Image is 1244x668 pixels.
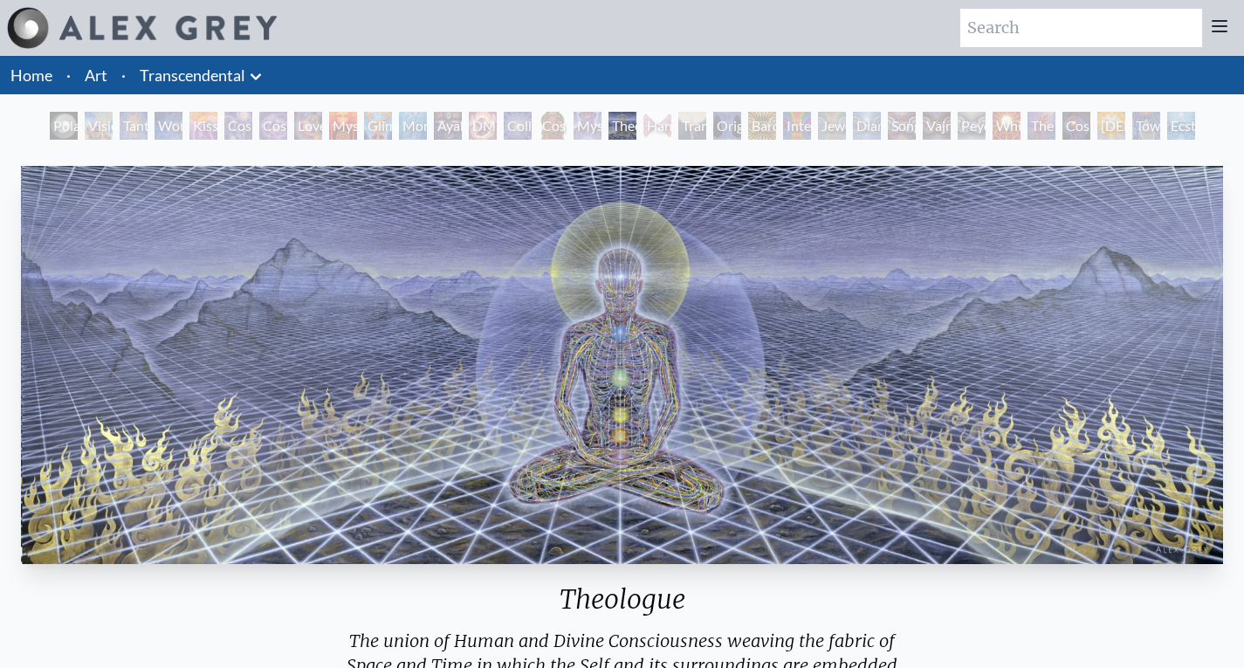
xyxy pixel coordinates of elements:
div: Cosmic Consciousness [1062,112,1090,140]
div: Glimpsing the Empyrean [364,112,392,140]
div: Visionary Origin of Language [85,112,113,140]
div: Bardo Being [748,112,776,140]
div: [DEMOGRAPHIC_DATA] [1097,112,1125,140]
div: Ayahuasca Visitation [434,112,462,140]
div: Interbeing [783,112,811,140]
div: Song of Vajra Being [888,112,916,140]
div: Diamond Being [853,112,881,140]
div: Wonder [155,112,182,140]
div: Cosmic Creativity [224,112,252,140]
div: DMT - The Spirit Molecule [469,112,497,140]
div: Original Face [713,112,741,140]
div: Peyote Being [958,112,986,140]
div: Kiss of the [MEDICAL_DATA] [189,112,217,140]
a: Art [85,63,107,87]
div: Polar Unity Spiral [50,112,78,140]
div: Theologue [14,583,1230,629]
div: Cosmic Artist [259,112,287,140]
div: The Great Turn [1028,112,1055,140]
li: · [59,56,78,94]
div: Mystic Eye [574,112,601,140]
li: · [114,56,133,94]
img: Theologue-1986-Alex-Grey-watermarked-1624393305.jpg [21,166,1223,564]
div: Toward the One [1132,112,1160,140]
div: Love is a Cosmic Force [294,112,322,140]
div: Monochord [399,112,427,140]
div: Hands that See [643,112,671,140]
div: Transfiguration [678,112,706,140]
a: Transcendental [140,63,245,87]
a: Home [10,65,52,85]
div: Jewel Being [818,112,846,140]
div: White Light [993,112,1021,140]
div: Ecstasy [1167,112,1195,140]
div: Cosmic [DEMOGRAPHIC_DATA] [539,112,567,140]
div: Collective Vision [504,112,532,140]
div: Mysteriosa 2 [329,112,357,140]
input: Search [960,9,1202,47]
div: Vajra Being [923,112,951,140]
div: Tantra [120,112,148,140]
div: Theologue [608,112,636,140]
